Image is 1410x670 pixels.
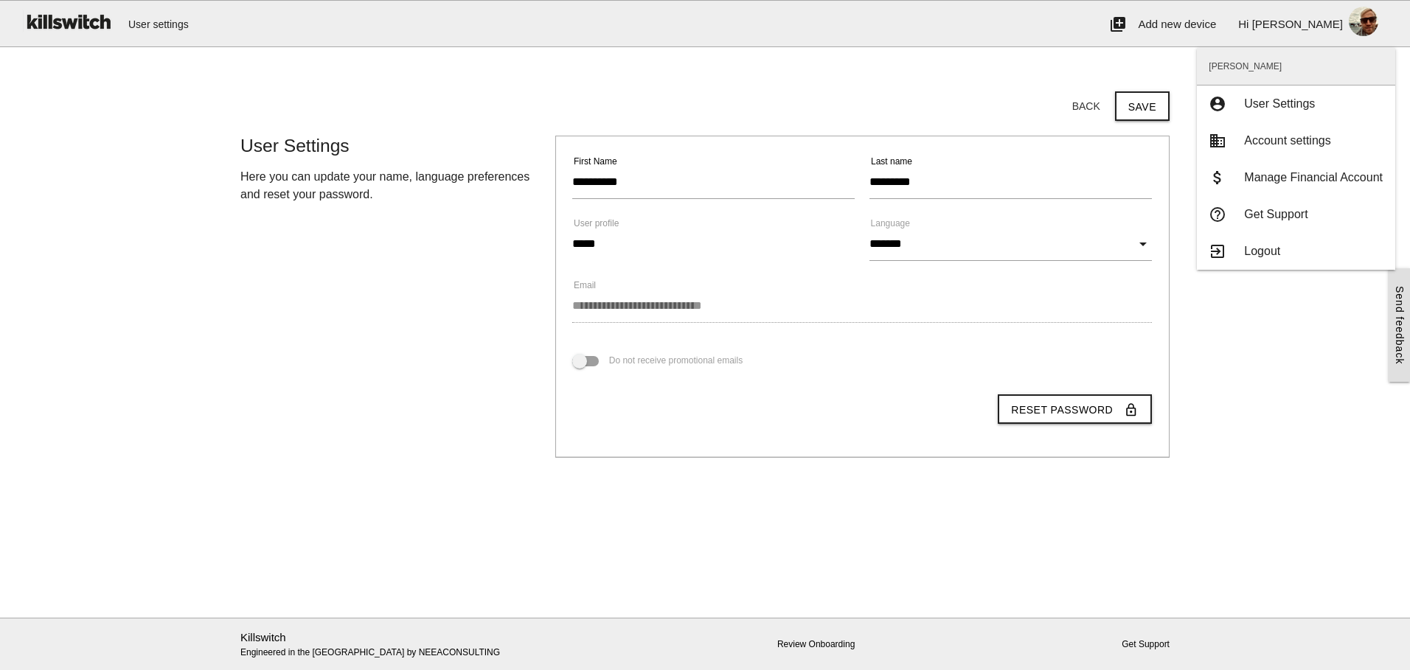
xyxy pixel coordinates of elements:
[1138,18,1216,30] span: Add new device
[1343,1,1384,42] img: ACg8ocKVzcVWU8fk7HYeYr36Ta2uj4HMLgsA7n2TusuUf9LiA2Dl3ahM=s96-c
[871,217,910,230] label: Language
[574,217,619,230] label: User profile
[1244,208,1307,220] span: Get Support
[574,155,617,168] label: First Name
[240,168,541,203] p: Here you can update your name, language preferences and reset your password.
[1209,170,1226,186] i: attach_money
[1389,268,1410,382] a: Send feedback
[1060,93,1112,119] button: Back
[1115,91,1170,121] button: Save
[1244,97,1315,110] span: User Settings
[1109,1,1127,48] i: add_to_photos
[1244,245,1280,257] span: Logout
[1244,134,1330,147] span: Account settings
[128,1,189,48] span: User settings
[1011,404,1113,416] span: Reset password
[777,639,855,649] a: Review Onboarding
[240,136,350,156] span: User Settings
[1197,196,1395,233] a: help_outlineGet Support
[1124,396,1139,424] i: lock_outline
[1209,133,1226,149] i: business
[998,394,1152,424] button: lock_outlineReset password
[1209,96,1226,112] i: account_circle
[609,355,743,366] span: Do not receive promotional emails
[1252,18,1343,30] span: [PERSON_NAME]
[574,279,596,292] label: Email
[1244,171,1383,184] span: Manage Financial Account
[1209,206,1226,223] i: help_outline
[1122,639,1170,649] a: Get Support
[240,629,541,660] p: Engineered in the [GEOGRAPHIC_DATA] by NEEACONSULTING
[22,1,114,42] img: ks-logo-black-160-b.png
[1238,18,1248,30] span: Hi
[871,155,912,168] label: Last name
[1197,48,1395,85] span: [PERSON_NAME]
[240,631,286,643] a: Killswitch
[1209,243,1226,259] i: exit_to_app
